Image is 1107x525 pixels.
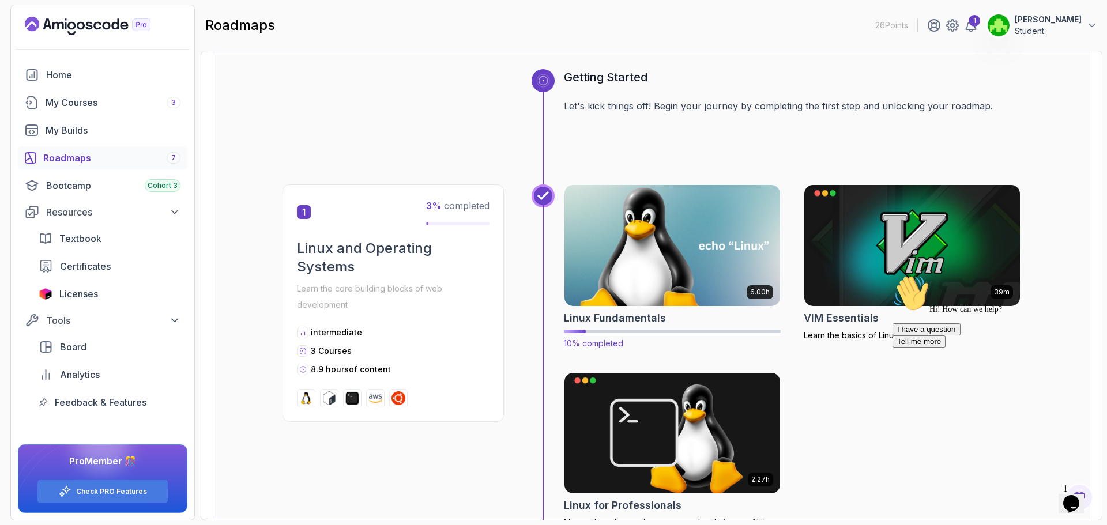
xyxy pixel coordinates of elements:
[426,200,442,211] span: 3 %
[46,96,180,109] div: My Courses
[297,205,311,219] span: 1
[750,288,770,297] p: 6.00h
[564,497,681,513] h2: Linux for Professionals
[46,123,180,137] div: My Builds
[804,330,1021,341] p: Learn the basics of Linux and Bash.
[804,185,1020,306] img: VIM Essentials card
[18,174,187,197] a: bootcamp
[18,91,187,114] a: courses
[564,184,781,349] a: Linux Fundamentals card6.00hLinux Fundamentals10% completed
[171,98,176,107] span: 3
[391,391,405,405] img: ubuntu logo
[205,16,275,35] h2: roadmaps
[311,346,352,356] span: 3 Courses
[46,68,180,82] div: Home
[60,368,100,382] span: Analytics
[18,63,187,86] a: home
[804,184,1021,341] a: VIM Essentials card39mVIM EssentialsLearn the basics of Linux and Bash.
[426,200,490,211] span: completed
[564,373,780,494] img: Linux for Professionals card
[368,391,382,405] img: aws logo
[311,364,391,375] p: 8.9 hours of content
[964,18,978,32] a: 1
[987,14,1098,37] button: user profile image[PERSON_NAME]Student
[888,270,1095,473] iframe: chat widget
[1015,14,1082,25] p: [PERSON_NAME]
[32,335,187,358] a: board
[148,181,178,190] span: Cohort 3
[18,202,187,222] button: Resources
[5,53,73,65] button: I have a question
[988,14,1010,36] img: user profile image
[18,310,187,331] button: Tools
[297,239,490,276] h2: Linux and Operating Systems
[59,287,98,301] span: Licenses
[39,288,52,300] img: jetbrains icon
[345,391,359,405] img: terminal logo
[875,20,908,31] p: 26 Points
[43,151,180,165] div: Roadmaps
[37,479,168,503] button: Check PRO Features
[59,232,101,245] span: Textbook
[322,391,336,405] img: bash logo
[1015,25,1082,37] p: Student
[5,5,212,77] div: 👋Hi! How can we help?I have a questionTell me more
[297,281,490,313] p: Learn the core building blocks of web development
[804,310,879,326] h2: VIM Essentials
[299,391,313,405] img: linux logo
[18,146,187,169] a: roadmaps
[1059,479,1095,513] iframe: chat widget
[32,255,187,278] a: certificates
[32,391,187,414] a: feedback
[32,282,187,305] a: licenses
[311,327,362,338] p: intermediate
[564,338,623,348] span: 10% completed
[55,395,146,409] span: Feedback & Features
[46,179,180,192] div: Bootcamp
[18,119,187,142] a: builds
[171,153,176,163] span: 7
[76,487,147,496] a: Check PRO Features
[46,314,180,327] div: Tools
[5,65,58,77] button: Tell me more
[564,99,1021,113] p: Let's kick things off! Begin your journey by completing the first step and unlocking your roadmap.
[32,227,187,250] a: textbook
[32,363,187,386] a: analytics
[25,17,177,35] a: Landing page
[564,69,1021,85] h3: Getting Started
[60,259,111,273] span: Certificates
[5,5,42,41] img: :wave:
[969,15,980,27] div: 1
[60,340,86,354] span: Board
[559,182,786,309] img: Linux Fundamentals card
[5,35,114,43] span: Hi! How can we help?
[751,475,770,484] p: 2.27h
[564,310,666,326] h2: Linux Fundamentals
[46,205,180,219] div: Resources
